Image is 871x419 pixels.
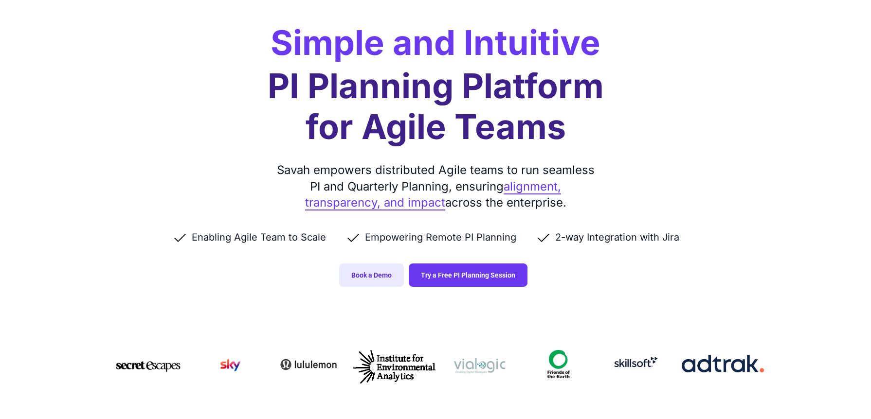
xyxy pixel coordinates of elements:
div: Savah empowers distributed Agile teams to run seamless PI and Quarterly Planning, ensuring across... [272,162,599,211]
li: 2-way Integration with Jira [536,230,699,244]
h2: Simple and Intuitive [271,26,600,60]
h1: PI Planning Platform for Agile Teams [268,66,604,147]
iframe: Chat Widget [822,372,871,419]
a: Try a Free PI Planning Session [409,263,527,287]
li: Empowering Remote PI Planning [345,230,536,244]
li: Enabling Agile Team to Scale [172,230,345,244]
a: Book a Demo [339,263,404,287]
